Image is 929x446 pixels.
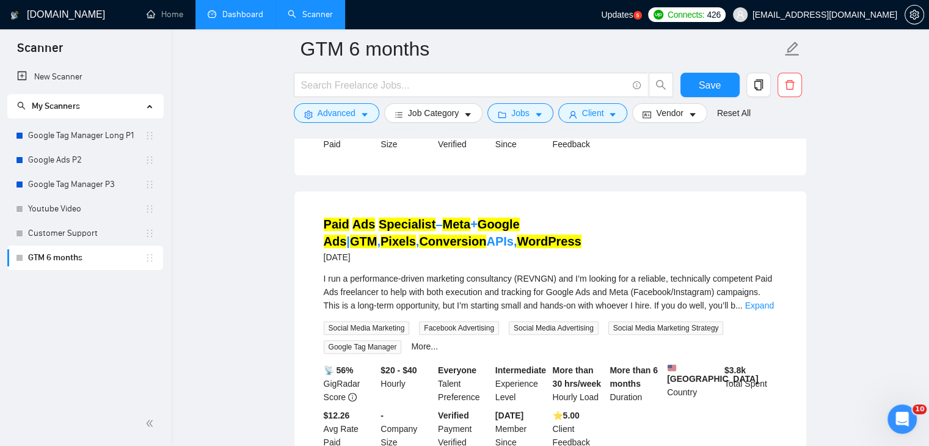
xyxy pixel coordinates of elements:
[649,79,672,90] span: search
[145,131,155,141] span: holder
[778,73,802,97] button: delete
[324,272,777,312] div: I run a performance-driven marketing consultancy (REVNGN) and I’m looking for a reliable, technic...
[381,365,417,375] b: $20 - $40
[668,8,704,21] span: Connects:
[905,5,924,24] button: setting
[509,321,599,335] span: Social Media Advertising
[324,365,354,375] b: 📡 56%
[350,235,377,248] mark: GTM
[145,253,155,263] span: holder
[656,106,683,120] span: Vendor
[145,417,158,430] span: double-left
[324,235,347,248] mark: Ads
[633,11,642,20] a: 5
[288,9,333,20] a: searchScanner
[495,411,523,420] b: [DATE]
[381,411,384,420] b: -
[746,73,771,97] button: copy
[643,110,651,119] span: idcard
[28,123,145,148] a: Google Tag Manager Long P1
[324,218,581,248] a: Paid Ads Specialist–Meta+Google Ads|GTM,Pixels,ConversionAPIs,WordPress
[381,235,416,248] mark: Pixels
[324,218,349,231] mark: Paid
[668,364,676,372] img: 🇺🇸
[495,365,546,375] b: Intermediate
[324,340,402,354] span: Google Tag Manager
[511,106,530,120] span: Jobs
[28,197,145,221] a: Youtube Video
[735,301,743,310] span: ...
[7,246,163,270] li: GTM 6 months
[654,10,663,20] img: upwork-logo.png
[145,180,155,189] span: holder
[321,364,379,404] div: GigRadar Score
[887,404,917,434] iframe: Intercom live chat
[717,106,751,120] a: Reset All
[7,39,73,65] span: Scanner
[553,411,580,420] b: ⭐️ 5.00
[301,34,782,64] input: Scanner name...
[724,365,746,375] b: $ 3.8k
[553,365,601,389] b: More than 30 hrs/week
[17,65,153,89] a: New Scanner
[294,103,379,123] button: settingAdvancedcaret-down
[147,9,183,20] a: homeHome
[707,8,720,21] span: 426
[680,73,740,97] button: Save
[32,101,80,111] span: My Scanners
[28,246,145,270] a: GTM 6 months
[348,393,357,401] span: info-circle
[688,110,697,119] span: caret-down
[145,155,155,165] span: holder
[665,364,722,404] div: Country
[745,301,774,310] a: Expand
[384,103,483,123] button: barsJob Categorycaret-down
[550,364,608,404] div: Hourly Load
[601,10,633,20] span: Updates
[7,148,163,172] li: Google Ads P2
[632,103,707,123] button: idcardVendorcaret-down
[395,110,403,119] span: bars
[478,218,520,231] mark: Google
[378,364,435,404] div: Hourly
[324,411,350,420] b: $12.26
[608,321,724,335] span: Social Media Marketing Strategy
[778,79,801,90] span: delete
[905,10,924,20] span: setting
[610,365,658,389] b: More than 6 months
[7,65,163,89] li: New Scanner
[379,218,435,231] mark: Specialist
[784,41,800,57] span: edit
[408,106,459,120] span: Job Category
[636,13,639,18] text: 5
[17,101,80,111] span: My Scanners
[419,235,486,248] mark: Conversion
[435,364,493,404] div: Talent Preference
[517,235,581,248] mark: WordPress
[736,10,745,19] span: user
[324,321,410,335] span: Social Media Marketing
[667,364,759,384] b: [GEOGRAPHIC_DATA]
[607,364,665,404] div: Duration
[905,10,924,20] a: setting
[534,110,543,119] span: caret-down
[301,78,627,93] input: Search Freelance Jobs...
[649,73,673,97] button: search
[17,101,26,110] span: search
[487,103,553,123] button: folderJobscaret-down
[699,78,721,93] span: Save
[411,342,438,351] a: More...
[28,221,145,246] a: Customer Support
[318,106,355,120] span: Advanced
[145,204,155,214] span: holder
[352,218,376,231] mark: Ads
[608,110,617,119] span: caret-down
[722,364,779,404] div: Total Spent
[7,172,163,197] li: Google Tag Manager P3
[747,79,770,90] span: copy
[7,221,163,246] li: Customer Support
[493,364,550,404] div: Experience Level
[360,110,369,119] span: caret-down
[438,411,469,420] b: Verified
[582,106,604,120] span: Client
